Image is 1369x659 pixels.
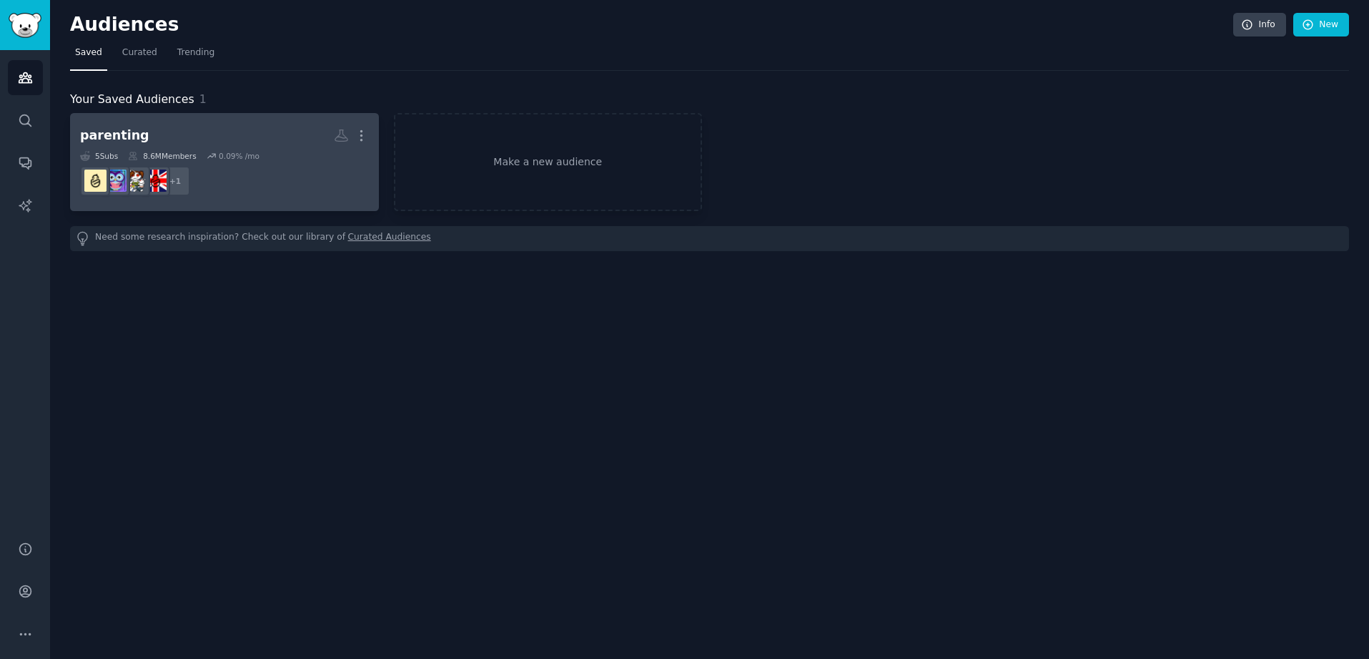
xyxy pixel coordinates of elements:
div: 8.6M Members [128,151,196,161]
span: 1 [199,92,207,106]
a: Saved [70,42,107,71]
div: Need some research inspiration? Check out our library of [70,226,1349,251]
span: Saved [75,47,102,59]
div: parenting [80,127,149,145]
a: parenting5Subs8.6MMembers0.09% /mo+1UKParentingbreakingmomScienceBasedParentingParenting [70,113,379,211]
a: Trending [172,42,219,71]
span: Curated [122,47,157,59]
img: Parenting [84,170,107,192]
img: ScienceBasedParenting [104,170,127,192]
a: New [1293,13,1349,37]
span: Your Saved Audiences [70,91,194,109]
a: Curated Audiences [348,231,431,246]
h2: Audiences [70,14,1233,36]
img: UKParenting [144,170,167,192]
img: GummySearch logo [9,13,41,38]
div: 0.09 % /mo [219,151,260,161]
div: + 1 [160,166,190,196]
a: Make a new audience [394,113,703,211]
div: 5 Sub s [80,151,118,161]
img: breakingmom [124,170,147,192]
a: Info [1233,13,1286,37]
a: Curated [117,42,162,71]
span: Trending [177,47,214,59]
